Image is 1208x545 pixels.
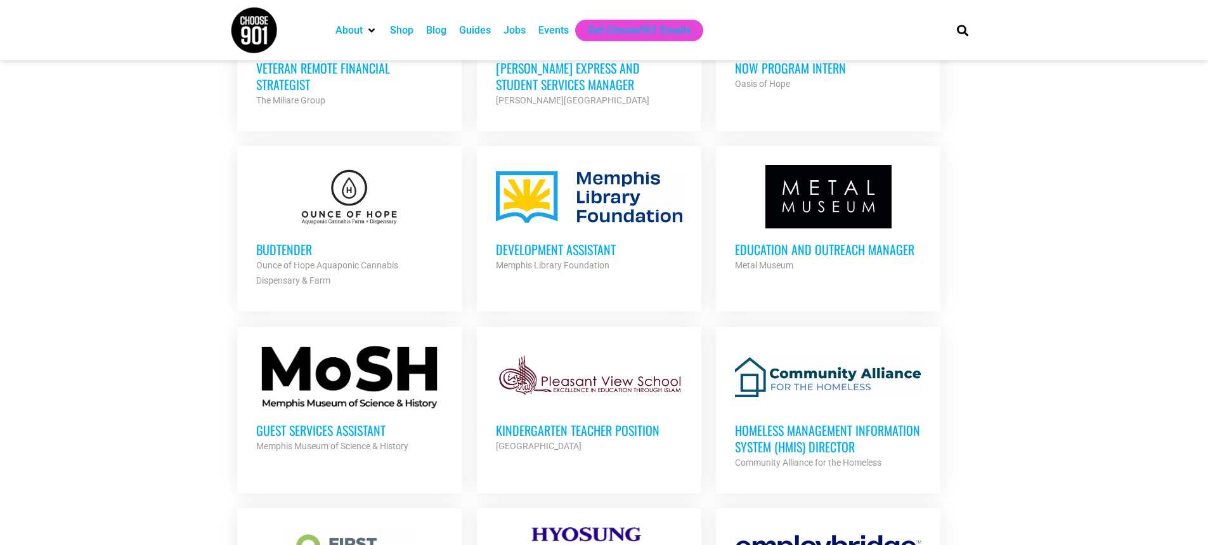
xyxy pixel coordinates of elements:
strong: The Miliare Group [256,95,325,105]
nav: Main nav [329,20,935,41]
strong: Memphis Museum of Science & History [256,441,408,451]
div: About [329,20,384,41]
a: Development Assistant Memphis Library Foundation [477,146,701,292]
strong: Memphis Library Foundation [496,260,609,270]
a: Events [538,23,569,38]
div: Search [952,20,973,41]
a: Budtender Ounce of Hope Aquaponic Cannabis Dispensary & Farm [237,146,462,307]
h3: [PERSON_NAME] Express and Student Services Manager [496,60,682,93]
strong: Ounce of Hope Aquaponic Cannabis Dispensary & Farm [256,260,398,286]
a: About [335,23,363,38]
h3: NOW Program Intern [735,60,921,76]
h3: Budtender [256,241,443,258]
strong: [GEOGRAPHIC_DATA] [496,441,581,451]
a: Guest Services Assistant Memphis Museum of Science & History [237,327,462,473]
h3: Development Assistant [496,241,682,258]
strong: [PERSON_NAME][GEOGRAPHIC_DATA] [496,95,649,105]
h3: Homeless Management Information System (HMIS) Director [735,422,921,455]
a: Kindergarten Teacher Position [GEOGRAPHIC_DATA] [477,327,701,473]
h3: Kindergarten Teacher Position [496,422,682,438]
h3: Education and Outreach Manager [735,241,921,258]
h3: Veteran Remote Financial Strategist [256,60,443,93]
a: Blog [426,23,446,38]
a: Shop [390,23,413,38]
a: Jobs [503,23,526,38]
h3: Guest Services Assistant [256,422,443,438]
strong: Oasis of Hope [735,79,790,89]
strong: Community Alliance for the Homeless [735,457,881,468]
a: Get Choose901 Emails [588,23,691,38]
a: Homeless Management Information System (HMIS) Director Community Alliance for the Homeless [716,327,940,489]
a: Guides [459,23,491,38]
a: Education and Outreach Manager Metal Museum [716,146,940,292]
strong: Metal Museum [735,260,793,270]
